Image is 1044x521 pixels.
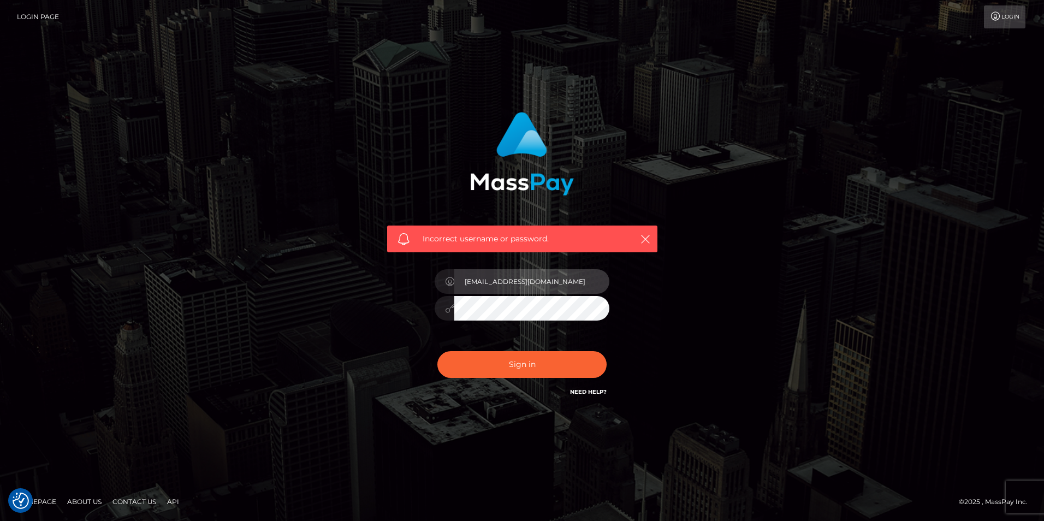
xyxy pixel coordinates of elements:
[17,5,59,28] a: Login Page
[163,493,183,510] a: API
[423,233,622,245] span: Incorrect username or password.
[63,493,106,510] a: About Us
[13,493,29,509] img: Revisit consent button
[570,388,607,395] a: Need Help?
[12,493,61,510] a: Homepage
[470,112,574,196] img: MassPay Login
[959,496,1036,508] div: © 2025 , MassPay Inc.
[984,5,1025,28] a: Login
[454,269,609,294] input: Username...
[437,351,607,378] button: Sign in
[13,493,29,509] button: Consent Preferences
[108,493,161,510] a: Contact Us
